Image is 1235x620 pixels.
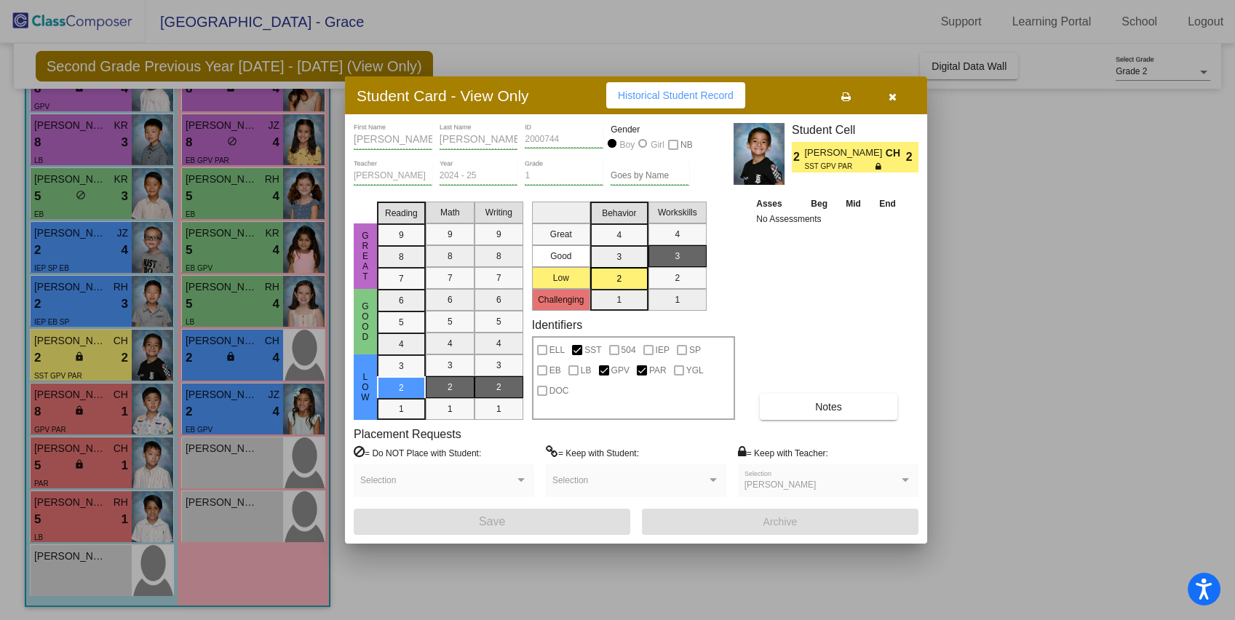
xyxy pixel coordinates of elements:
span: Save [479,515,505,528]
label: = Keep with Student: [546,445,639,460]
span: NB [680,136,693,154]
span: 2 [792,148,804,166]
span: SST GPV PAR [804,161,875,172]
span: Good [359,301,372,342]
input: Enter ID [525,135,603,145]
span: Historical Student Record [618,90,734,101]
button: Archive [642,509,918,535]
mat-label: Gender [611,123,689,136]
th: Asses [752,196,801,212]
button: Notes [760,394,897,420]
span: [PERSON_NAME] [744,480,817,490]
label: Placement Requests [354,427,461,441]
span: Notes [815,401,842,413]
span: EB [549,362,561,379]
label: Identifiers [532,318,582,332]
span: PAR [649,362,667,379]
td: No Assessments [752,212,905,226]
span: CH [886,146,906,161]
span: SP [689,341,701,359]
button: Save [354,509,630,535]
span: Low [359,372,372,402]
th: Beg [801,196,836,212]
span: Great [359,231,372,282]
h3: Student Card - View Only [357,87,529,105]
span: GPV [611,362,630,379]
input: goes by name [611,171,689,181]
span: YGL [686,362,704,379]
div: Girl [650,138,664,151]
button: Historical Student Record [606,82,745,108]
th: Mid [837,196,870,212]
span: ELL [549,341,565,359]
span: DOC [549,382,569,400]
span: [PERSON_NAME] [804,146,885,161]
div: Boy [619,138,635,151]
h3: Student Cell [792,123,918,137]
span: IEP [656,341,670,359]
input: grade [525,171,603,181]
span: 504 [622,341,636,359]
span: SST [584,341,601,359]
label: = Keep with Teacher: [738,445,828,460]
th: End [870,196,905,212]
label: = Do NOT Place with Student: [354,445,481,460]
input: year [440,171,518,181]
span: LB [581,362,592,379]
span: 2 [906,148,918,166]
span: Archive [763,516,798,528]
input: teacher [354,171,432,181]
